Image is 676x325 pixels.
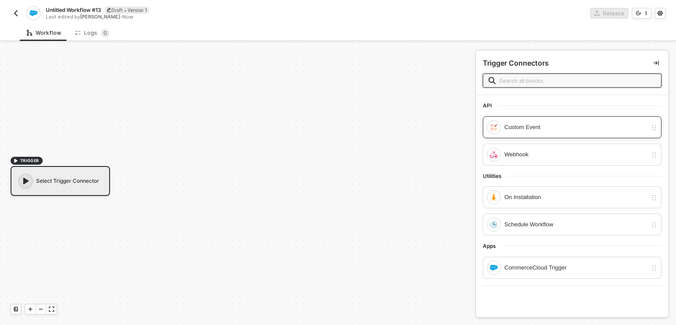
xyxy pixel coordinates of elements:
div: Webhook [504,150,647,159]
img: back [12,10,19,17]
div: On Installation [504,192,647,202]
span: icon-minus [38,307,44,312]
img: drag [651,265,658,272]
span: icon-play [13,158,18,163]
span: Apps [483,243,501,250]
span: icon-versioning [636,11,641,16]
span: icon-play [28,307,33,312]
span: icon-settings [658,11,663,16]
span: Untitled Workflow #13 [46,6,101,14]
div: 1 [645,10,647,17]
div: Last edited by - Now [46,14,337,20]
span: Utilities [483,173,507,180]
img: integration-icon [490,264,498,272]
img: integration-icon [29,9,37,17]
img: drag [651,222,658,229]
img: drag [651,124,658,131]
span: TRIGGER [20,157,39,164]
div: CommerceCloud Trigger [504,263,647,273]
div: Select Trigger Connector [11,166,110,196]
button: back [11,8,21,18]
div: Schedule Workflow [504,220,647,229]
div: Workflow [27,30,61,37]
span: icon-play [22,177,30,185]
img: search [489,77,496,84]
img: integration-icon [490,151,498,159]
input: Search all blocks [499,76,656,85]
div: Draft • Version 1 [105,7,149,14]
div: Trigger Connectors [483,59,549,68]
div: Logs [75,29,110,37]
span: API [483,102,497,109]
span: icon-edit [107,7,111,12]
span: icon-expand [49,307,54,312]
img: drag [651,194,658,201]
sup: 0 [101,29,110,37]
div: Custom Event [504,122,647,132]
span: [PERSON_NAME] [80,14,120,20]
span: icon-collapse-right [654,60,659,66]
img: integration-icon [490,123,498,131]
img: integration-icon [490,193,498,201]
button: 1 [632,8,651,18]
img: drag [651,151,658,159]
button: Release [590,8,628,18]
img: integration-icon [490,221,498,229]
